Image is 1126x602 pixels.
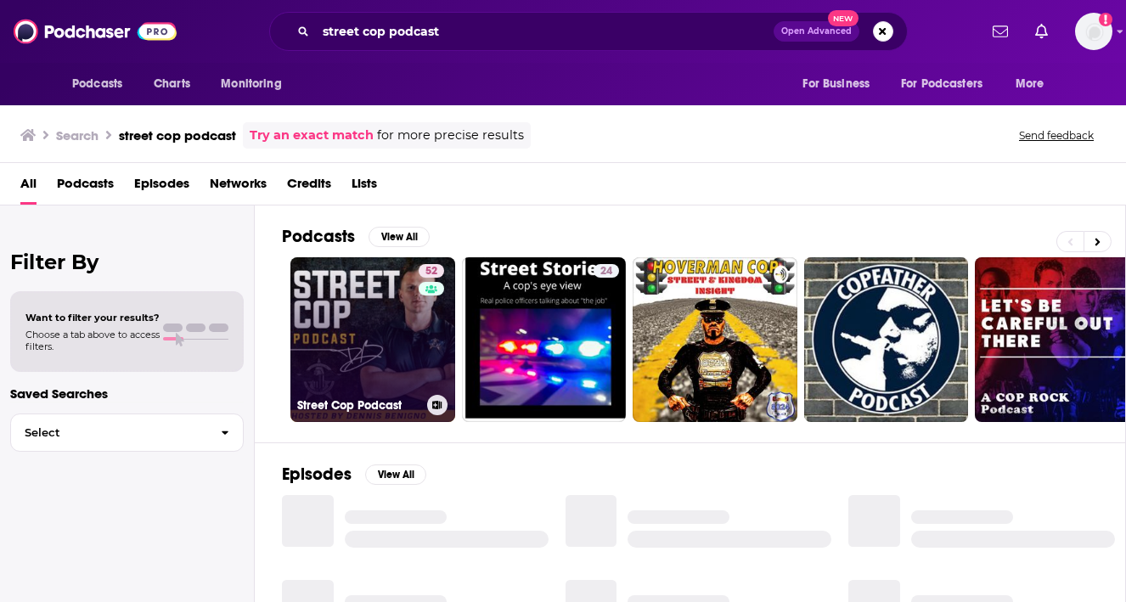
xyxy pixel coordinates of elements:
[290,257,455,422] a: 52Street Cop Podcast
[781,27,852,36] span: Open Advanced
[269,12,908,51] div: Search podcasts, credits, & more...
[57,170,114,205] a: Podcasts
[369,227,430,247] button: View All
[250,126,374,145] a: Try an exact match
[209,68,303,100] button: open menu
[10,250,244,274] h2: Filter By
[282,226,355,247] h2: Podcasts
[25,329,160,352] span: Choose a tab above to access filters.
[986,17,1015,46] a: Show notifications dropdown
[56,127,99,143] h3: Search
[282,226,430,247] a: PodcastsView All
[419,264,444,278] a: 52
[774,21,859,42] button: Open AdvancedNew
[210,170,267,205] a: Networks
[1075,13,1112,50] img: User Profile
[791,68,891,100] button: open menu
[1099,13,1112,26] svg: Add a profile image
[425,263,437,280] span: 52
[72,72,122,96] span: Podcasts
[594,264,619,278] a: 24
[287,170,331,205] a: Credits
[377,126,524,145] span: for more precise results
[1075,13,1112,50] button: Show profile menu
[901,72,982,96] span: For Podcasters
[462,257,627,422] a: 24
[365,464,426,485] button: View All
[14,15,177,48] img: Podchaser - Follow, Share and Rate Podcasts
[10,385,244,402] p: Saved Searches
[828,10,859,26] span: New
[11,427,207,438] span: Select
[297,398,420,413] h3: Street Cop Podcast
[890,68,1007,100] button: open menu
[316,18,774,45] input: Search podcasts, credits, & more...
[1004,68,1066,100] button: open menu
[282,464,426,485] a: EpisodesView All
[600,263,612,280] span: 24
[352,170,377,205] a: Lists
[119,127,236,143] h3: street cop podcast
[802,72,870,96] span: For Business
[20,170,37,205] a: All
[60,68,144,100] button: open menu
[143,68,200,100] a: Charts
[1014,128,1099,143] button: Send feedback
[1016,72,1044,96] span: More
[1075,13,1112,50] span: Logged in as mgehrig2
[10,414,244,452] button: Select
[1028,17,1055,46] a: Show notifications dropdown
[154,72,190,96] span: Charts
[221,72,281,96] span: Monitoring
[282,464,352,485] h2: Episodes
[25,312,160,324] span: Want to filter your results?
[134,170,189,205] a: Episodes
